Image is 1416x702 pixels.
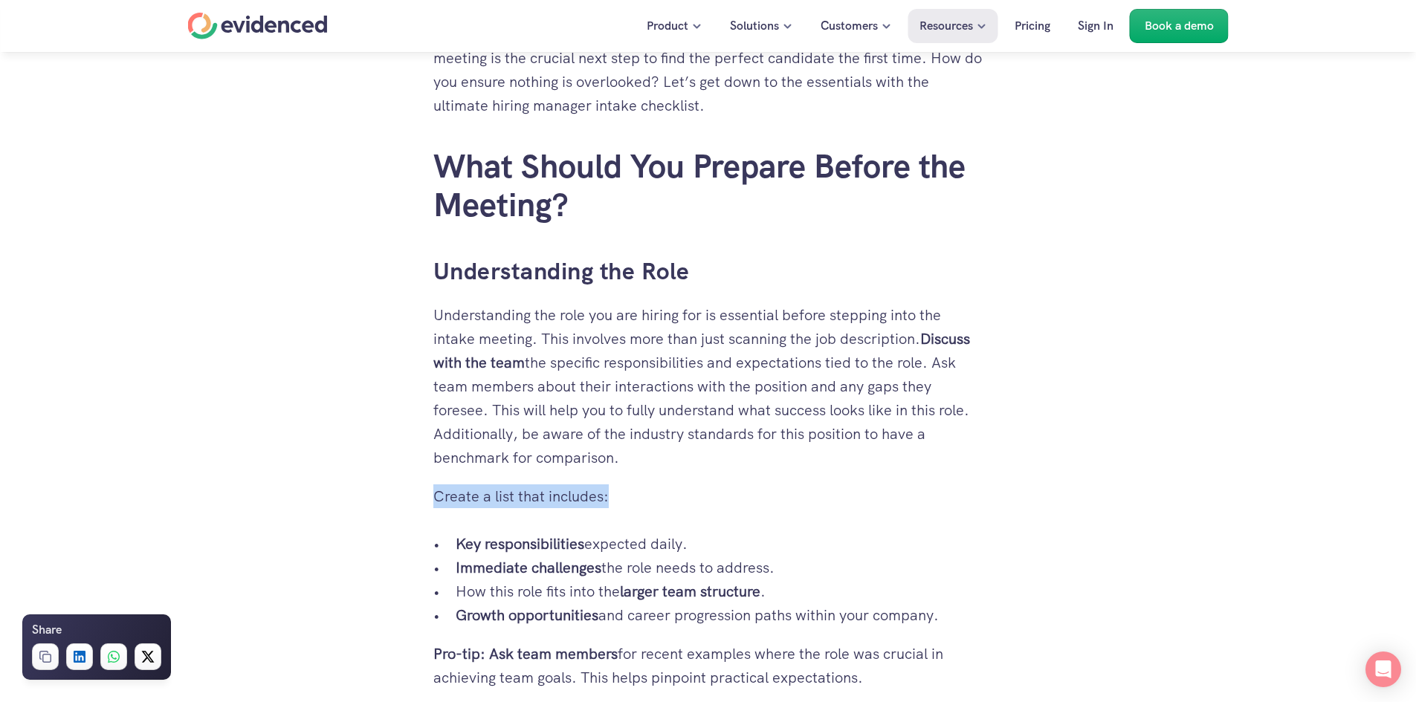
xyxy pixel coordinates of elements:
[456,532,983,556] p: expected daily.
[489,644,618,663] strong: Ask team members
[32,620,62,640] h6: Share
[456,558,601,577] strong: Immediate challenges
[1365,651,1401,687] div: Open Intercom Messenger
[433,329,974,372] strong: Discuss with the team
[821,16,878,36] p: Customers
[1145,16,1214,36] p: Book a demo
[1003,9,1061,43] a: Pricing
[433,484,983,508] p: Create a list that includes:
[188,13,328,39] a: Home
[456,605,598,625] strong: Growth opportunities
[1015,16,1050,36] p: Pricing
[433,303,983,469] p: Understanding the role you are hiring for is essential before stepping into the intake meeting. T...
[456,579,983,603] p: How this role fits into the .
[433,256,690,287] a: Understanding the Role
[919,16,973,36] p: Resources
[1078,16,1113,36] p: Sign In
[433,145,974,227] a: What Should You Prepare Before the Meeting?
[730,16,779,36] p: Solutions
[456,603,983,627] p: and career progression paths within your company.
[1067,9,1125,43] a: Sign In
[433,642,983,689] p: for recent examples where the role was crucial in achieving team goals. This helps pinpoint pract...
[456,556,983,579] p: the role needs to address.
[433,644,485,663] strong: Pro-tip:
[1130,9,1229,43] a: Book a demo
[456,534,584,553] strong: Key responsibilities
[647,16,688,36] p: Product
[620,582,760,601] strong: larger team structure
